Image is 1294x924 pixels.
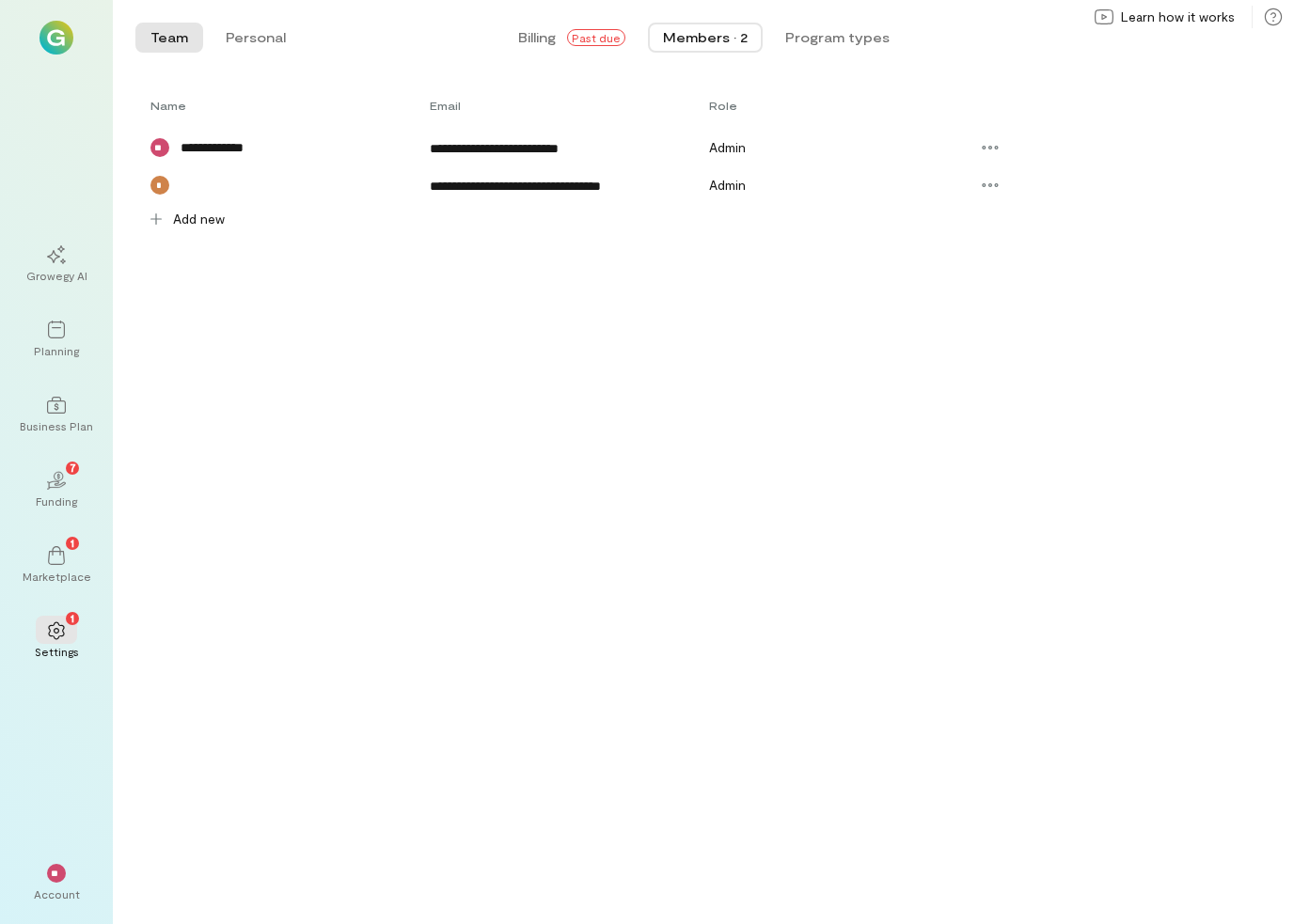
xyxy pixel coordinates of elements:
[211,23,301,53] button: Personal
[23,531,90,599] a: Marketplace
[663,28,748,47] div: Members · 2
[20,418,93,433] div: Business Plan
[23,381,90,448] a: Business Plan
[26,268,87,283] div: Growegy AI
[23,606,90,674] a: Settings
[150,98,430,113] div: Toggle SortBy
[430,98,709,113] div: Toggle SortBy
[135,23,203,53] button: Team
[518,28,556,47] span: Billing
[150,98,186,113] span: Name
[648,23,763,53] button: Members · 2
[23,569,91,584] div: Marketplace
[709,99,737,112] span: Role
[71,609,74,626] span: 1
[35,644,79,659] div: Settings
[23,456,90,524] a: Funding
[503,23,640,53] button: BillingPast due
[709,177,746,193] span: Admin
[23,230,90,298] a: Growegy AI
[71,534,74,551] span: 1
[70,459,76,476] span: 7
[173,210,225,228] span: Add new
[567,29,625,46] span: Past due
[23,305,90,373] a: Planning
[430,98,461,113] span: Email
[1121,8,1235,26] span: Learn how it works
[770,23,905,53] button: Program types
[36,493,77,509] div: Funding
[709,139,746,155] span: Admin
[34,886,80,901] div: Account
[34,343,79,358] div: Planning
